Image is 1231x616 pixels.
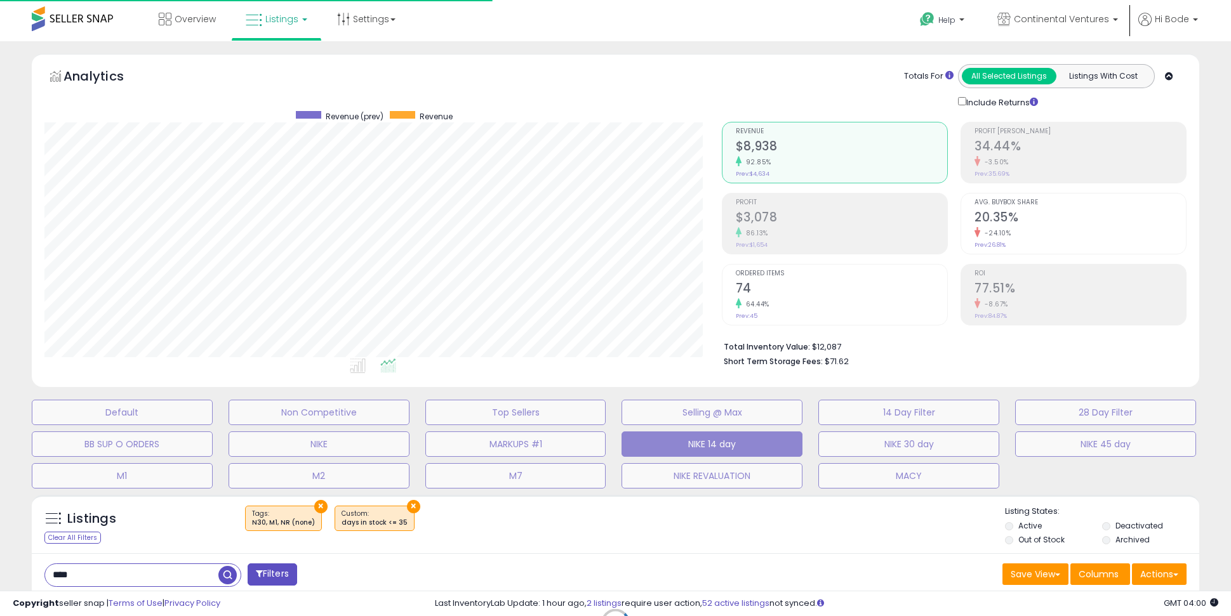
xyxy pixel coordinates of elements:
a: Hi Bode [1138,13,1198,41]
button: NIKE 45 day [1015,431,1196,457]
button: NIKE 30 day [818,431,999,457]
button: Listings With Cost [1056,68,1150,84]
span: Revenue [420,111,453,122]
span: Revenue (prev) [326,111,383,122]
button: Top Sellers [425,400,606,425]
b: Total Inventory Value: [724,341,810,352]
button: MARKUPS #1 [425,431,606,457]
h2: 74 [736,281,947,298]
h2: $3,078 [736,210,947,227]
span: $71.62 [825,355,849,367]
div: Totals For [904,70,954,82]
small: -24.10% [980,228,1011,238]
span: Ordered Items [736,270,947,277]
div: Include Returns [948,95,1053,109]
button: NIKE REVALUATION [622,463,802,488]
small: Prev: 35.69% [975,170,1009,178]
small: Prev: $1,654 [736,241,768,249]
li: $12,087 [724,338,1177,353]
span: Hi Bode [1155,13,1189,25]
span: Listings [265,13,298,25]
button: Non Competitive [229,400,409,425]
small: -8.67% [980,299,1008,309]
button: MACY [818,463,999,488]
button: 28 Day Filter [1015,400,1196,425]
span: Avg. Buybox Share [975,199,1186,206]
a: Help [910,2,977,41]
h5: Analytics [63,67,149,88]
small: Prev: 84.87% [975,312,1007,320]
button: M1 [32,463,213,488]
div: seller snap | | [13,598,220,610]
span: Profit [PERSON_NAME] [975,128,1186,135]
h2: 20.35% [975,210,1186,227]
button: NIKE [229,431,409,457]
button: All Selected Listings [962,68,1056,84]
span: ROI [975,270,1186,277]
strong: Copyright [13,597,59,609]
small: Prev: $4,634 [736,170,769,178]
button: NIKE 14 day [622,431,802,457]
button: BB SUP O ORDERS [32,431,213,457]
small: 86.13% [742,228,768,238]
span: Profit [736,199,947,206]
small: 64.44% [742,299,769,309]
i: Get Help [919,11,935,27]
small: 92.85% [742,157,771,167]
span: Help [938,15,955,25]
small: -3.50% [980,157,1009,167]
small: Prev: 26.81% [975,241,1006,249]
span: Continental Ventures [1014,13,1109,25]
button: Selling @ Max [622,400,802,425]
button: Default [32,400,213,425]
b: Short Term Storage Fees: [724,356,823,367]
span: Revenue [736,128,947,135]
small: Prev: 45 [736,312,757,320]
span: Overview [175,13,216,25]
h2: $8,938 [736,139,947,156]
h2: 77.51% [975,281,1186,298]
button: M2 [229,463,409,488]
h2: 34.44% [975,139,1186,156]
button: 14 Day Filter [818,400,999,425]
button: M7 [425,463,606,488]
